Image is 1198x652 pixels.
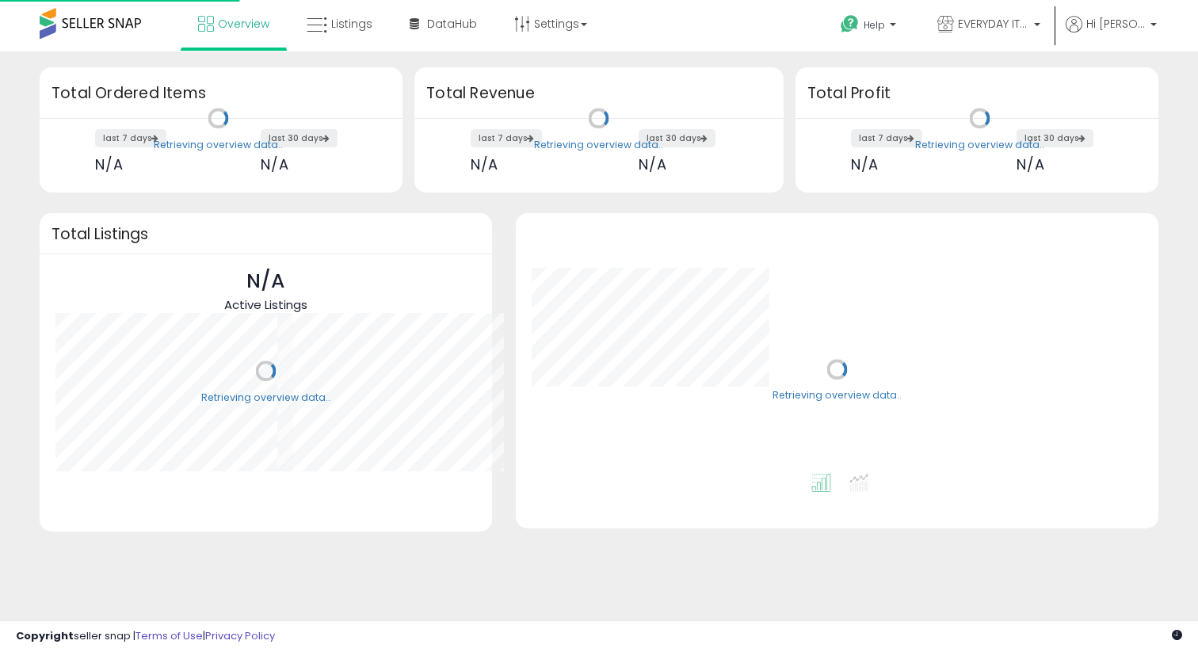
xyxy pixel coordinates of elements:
[840,14,860,34] i: Get Help
[1086,16,1146,32] span: Hi [PERSON_NAME]
[534,138,663,152] div: Retrieving overview data..
[218,16,269,32] span: Overview
[16,629,275,644] div: seller snap | |
[864,18,885,32] span: Help
[915,138,1044,152] div: Retrieving overview data..
[828,2,912,51] a: Help
[427,16,477,32] span: DataHub
[135,628,203,643] a: Terms of Use
[1066,16,1157,51] a: Hi [PERSON_NAME]
[154,138,283,152] div: Retrieving overview data..
[773,389,902,403] div: Retrieving overview data..
[205,628,275,643] a: Privacy Policy
[958,16,1029,32] span: EVERYDAY ITEMS 4 YOU
[331,16,372,32] span: Listings
[16,628,74,643] strong: Copyright
[201,391,330,405] div: Retrieving overview data..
